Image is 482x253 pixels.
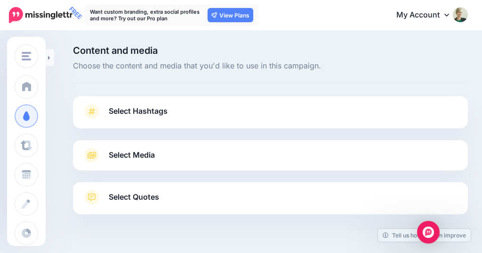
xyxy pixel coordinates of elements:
p: Want custom branding, extra social profiles and more? Try out our Pro plan [90,8,203,22]
a: Select Hashtags [82,104,458,128]
span: Select Quotes [109,191,159,203]
span: Content and media [73,46,468,55]
a: Select Media [82,148,458,163]
span: Select Hashtags [109,105,168,118]
a: Select Quotes [82,190,458,214]
span: FREE [66,3,85,23]
a: Tell us how we can improve [378,229,471,242]
div: Open Intercom Messenger [417,221,440,244]
img: menu.png [22,52,31,60]
a: FREE [9,5,72,25]
a: View Plans [208,8,253,22]
span: Select Media [109,149,155,161]
span: Choose the content and media that you'd like to use in this campaign. [73,60,468,72]
img: Missinglettr [9,7,72,23]
a: My Account [387,4,468,27]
